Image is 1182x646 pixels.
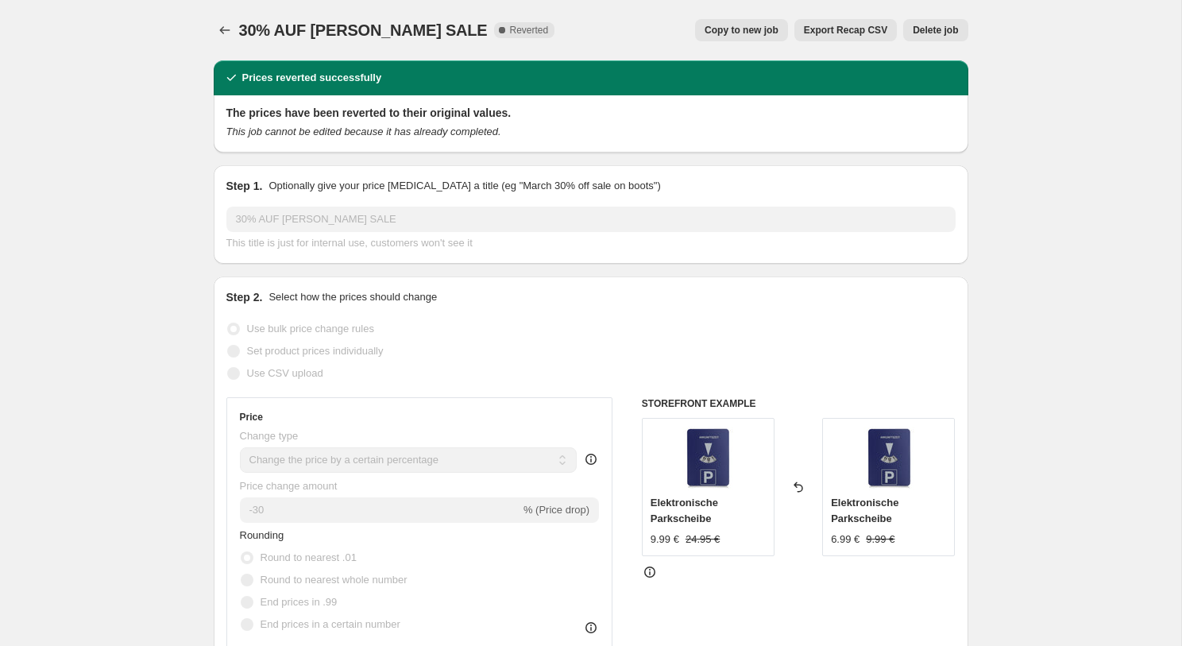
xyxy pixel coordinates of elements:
[794,19,897,41] button: Export Recap CSV
[804,24,887,37] span: Export Recap CSV
[261,596,338,608] span: End prices in .99
[242,70,382,86] h2: Prices reverted successfully
[226,237,473,249] span: This title is just for internal use, customers won't see it
[831,497,898,524] span: Elektronische Parkscheibe
[651,497,718,524] span: Elektronische Parkscheibe
[226,126,501,137] i: This job cannot be edited because it has already completed.
[240,497,520,523] input: -15
[866,532,894,547] strike: 9.99 €
[240,430,299,442] span: Change type
[913,24,958,37] span: Delete job
[226,105,956,121] h2: The prices have been reverted to their original values.
[226,207,956,232] input: 30% off holiday sale
[510,24,549,37] span: Reverted
[695,19,788,41] button: Copy to new job
[686,532,720,547] strike: 24.95 €
[903,19,968,41] button: Delete job
[831,532,859,547] div: 6.99 €
[226,289,263,305] h2: Step 2.
[226,178,263,194] h2: Step 1.
[705,24,778,37] span: Copy to new job
[676,427,740,490] img: elektronische-parkscheibe_80x.jpg
[247,345,384,357] span: Set product prices individually
[261,574,408,586] span: Round to nearest whole number
[240,411,263,424] h3: Price
[583,451,599,467] div: help
[261,551,357,563] span: Round to nearest .01
[214,19,236,41] button: Price change jobs
[261,618,400,630] span: End prices in a certain number
[240,529,284,541] span: Rounding
[651,532,679,547] div: 9.99 €
[642,397,956,410] h6: STOREFRONT EXAMPLE
[857,427,921,490] img: elektronische-parkscheibe_80x.jpg
[268,289,437,305] p: Select how the prices should change
[268,178,660,194] p: Optionally give your price [MEDICAL_DATA] a title (eg "March 30% off sale on boots")
[239,21,488,39] span: 30% AUF [PERSON_NAME] SALE
[240,480,338,492] span: Price change amount
[523,504,589,516] span: % (Price drop)
[247,367,323,379] span: Use CSV upload
[247,323,374,335] span: Use bulk price change rules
